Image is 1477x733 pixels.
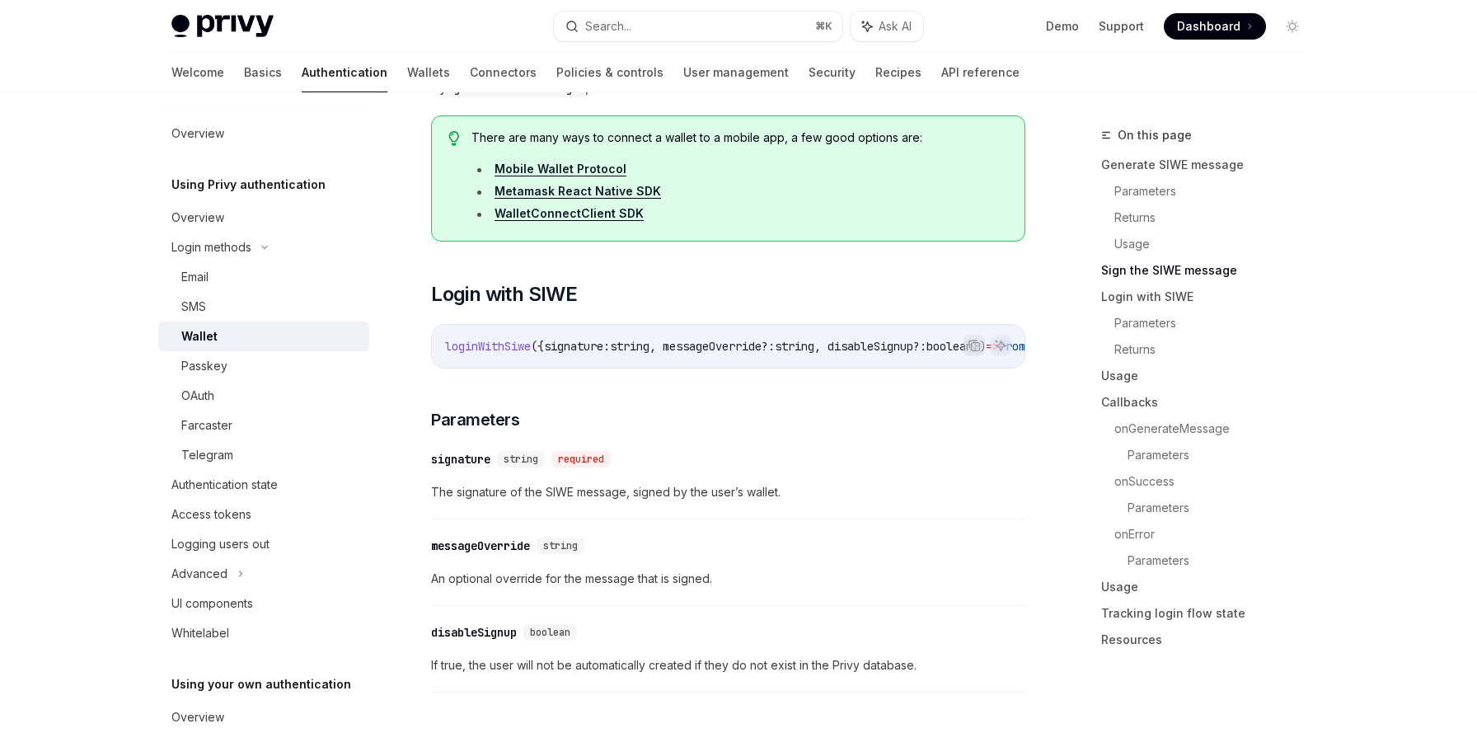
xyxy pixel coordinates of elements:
[158,500,369,529] a: Access tokens
[768,339,775,354] span: :
[1101,600,1319,627] a: Tracking login flow state
[1114,231,1319,257] a: Usage
[181,386,214,406] div: OAuth
[1114,204,1319,231] a: Returns
[431,281,577,308] span: Login with SIWE
[171,175,326,195] h5: Using Privy authentication
[815,20,832,33] span: ⌘ K
[407,53,450,92] a: Wallets
[171,124,224,143] div: Overview
[495,206,644,221] a: WalletConnectClient SDK
[1101,389,1319,416] a: Callbacks
[920,339,926,354] span: :
[1118,125,1192,145] span: On this page
[171,707,224,727] div: Overview
[530,626,570,639] span: boolean
[158,203,369,233] a: Overview
[181,267,209,287] div: Email
[181,297,206,317] div: SMS
[1101,627,1319,653] a: Resources
[1101,363,1319,389] a: Usage
[1114,310,1319,336] a: Parameters
[171,475,278,495] div: Authentication state
[875,53,921,92] a: Recipes
[1114,521,1319,547] a: onError
[1101,284,1319,310] a: Login with SIWE
[431,482,1025,502] span: The signature of the SIWE message, signed by the user’s wallet.
[158,262,369,292] a: Email
[158,351,369,381] a: Passkey
[302,53,387,92] a: Authentication
[1101,152,1319,178] a: Generate SIWE message
[1164,13,1266,40] a: Dashboard
[556,53,663,92] a: Policies & controls
[181,416,232,435] div: Farcaster
[1114,178,1319,204] a: Parameters
[171,564,227,584] div: Advanced
[814,339,920,354] span: , disableSignup?
[158,381,369,411] a: OAuth
[158,322,369,351] a: Wallet
[495,162,626,176] a: Mobile Wallet Protocol
[171,594,253,613] div: UI components
[1279,13,1306,40] button: Toggle dark mode
[986,339,999,354] span: =>
[504,453,538,466] span: string
[158,470,369,500] a: Authentication state
[431,538,530,554] div: messageOverride
[448,131,460,146] svg: Tip
[531,339,544,354] span: ({
[171,534,270,554] div: Logging users out
[544,339,610,354] span: signature:
[1101,574,1319,600] a: Usage
[158,292,369,322] a: SMS
[158,440,369,470] a: Telegram
[1046,18,1079,35] a: Demo
[431,408,519,431] span: Parameters
[551,451,611,468] div: required
[171,53,224,92] a: Welcome
[649,339,768,354] span: , messageOverride?
[879,18,912,35] span: Ask AI
[585,16,631,36] div: Search...
[1114,336,1319,363] a: Returns
[851,12,923,41] button: Ask AI
[171,674,351,694] h5: Using your own authentication
[171,237,251,257] div: Login methods
[543,539,578,552] span: string
[809,53,856,92] a: Security
[244,53,282,92] a: Basics
[171,505,251,524] div: Access tokens
[181,327,218,346] div: Wallet
[495,184,661,199] a: Metamask React Native SDK
[1128,442,1319,468] a: Parameters
[1128,547,1319,574] a: Parameters
[941,53,1020,92] a: API reference
[431,624,517,641] div: disableSignup
[158,529,369,559] a: Logging users out
[471,129,1008,146] span: There are many ways to connect a wallet to a mobile app, a few good options are:
[1114,468,1319,495] a: onSuccess
[554,12,842,41] button: Search...⌘K
[431,569,1025,589] span: An optional override for the message that is signed.
[158,618,369,648] a: Whitelabel
[1128,495,1319,521] a: Parameters
[1099,18,1144,35] a: Support
[181,445,233,465] div: Telegram
[158,702,369,732] a: Overview
[1101,257,1319,284] a: Sign the SIWE message
[964,335,985,356] button: Copy the contents from the code block
[171,208,224,228] div: Overview
[431,451,490,468] div: signature
[158,119,369,148] a: Overview
[470,53,537,92] a: Connectors
[1114,416,1319,442] a: onGenerateMessage
[610,339,649,354] span: string
[990,335,1011,356] button: Ask AI
[926,339,973,354] span: boolean
[181,356,227,376] div: Passkey
[1177,18,1240,35] span: Dashboard
[445,339,531,354] span: loginWithSiwe
[775,339,814,354] span: string
[683,53,789,92] a: User management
